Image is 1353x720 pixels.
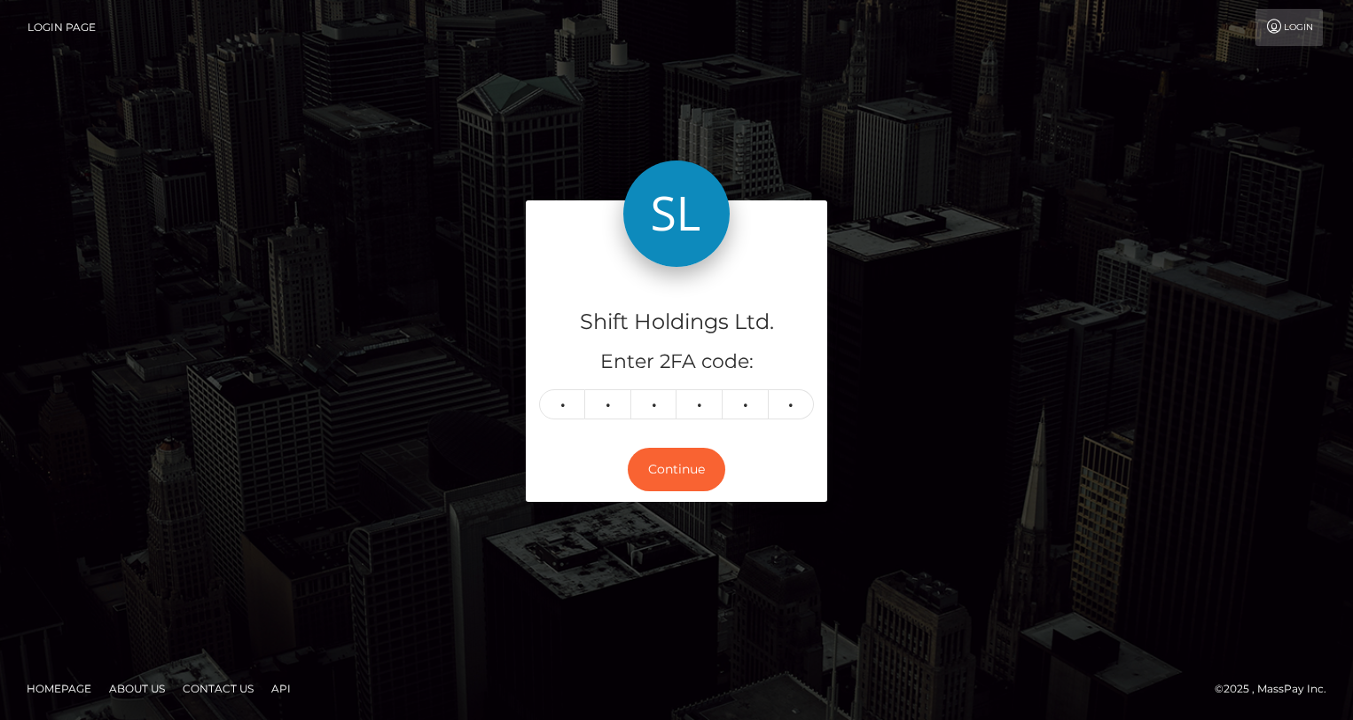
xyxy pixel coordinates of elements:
a: About Us [102,675,172,702]
a: API [264,675,298,702]
div: © 2025 , MassPay Inc. [1215,679,1340,699]
h4: Shift Holdings Ltd. [539,307,814,338]
a: Login [1255,9,1323,46]
img: Shift Holdings Ltd. [623,160,730,267]
a: Contact Us [176,675,261,702]
a: Homepage [20,675,98,702]
a: Login Page [27,9,96,46]
button: Continue [628,448,725,491]
h5: Enter 2FA code: [539,348,814,376]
